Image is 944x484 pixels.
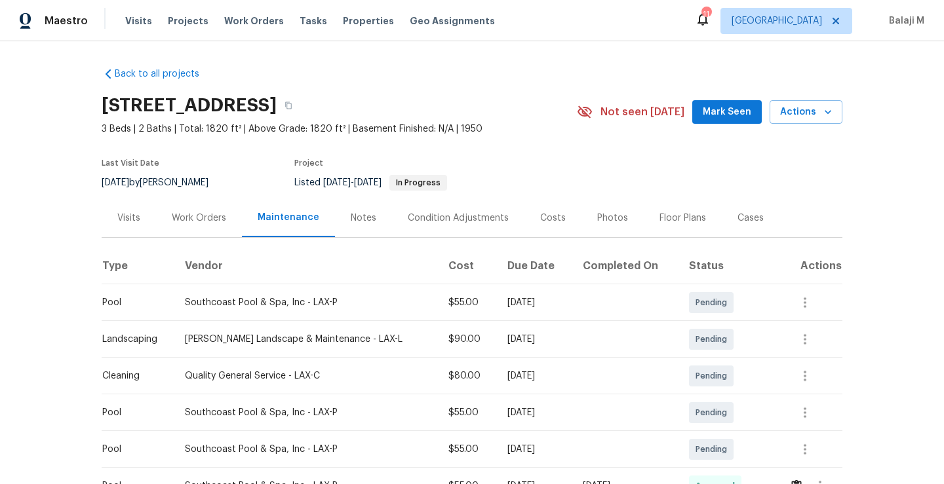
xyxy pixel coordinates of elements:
[884,14,924,28] span: Balaji M
[701,8,711,21] div: 11
[507,296,562,309] div: [DATE]
[448,296,486,309] div: $55.00
[102,178,129,187] span: [DATE]
[185,333,427,346] div: [PERSON_NAME] Landscape & Maintenance - LAX-L
[540,212,566,225] div: Costs
[351,212,376,225] div: Notes
[102,406,164,419] div: Pool
[678,248,779,284] th: Status
[507,443,562,456] div: [DATE]
[572,248,678,284] th: Completed On
[659,212,706,225] div: Floor Plans
[172,212,226,225] div: Work Orders
[294,159,323,167] span: Project
[507,369,562,382] div: [DATE]
[102,443,164,456] div: Pool
[737,212,764,225] div: Cases
[185,406,427,419] div: Southcoast Pool & Spa, Inc - LAX-P
[102,333,164,346] div: Landscaping
[102,248,174,284] th: Type
[185,443,427,456] div: Southcoast Pool & Spa, Inc - LAX-P
[448,333,486,346] div: $90.00
[770,100,842,124] button: Actions
[780,104,832,121] span: Actions
[692,100,762,124] button: Mark Seen
[703,104,751,121] span: Mark Seen
[102,369,164,382] div: Cleaning
[168,14,208,28] span: Projects
[448,443,486,456] div: $55.00
[185,369,427,382] div: Quality General Service - LAX-C
[497,248,572,284] th: Due Date
[354,178,382,187] span: [DATE]
[102,67,227,81] a: Back to all projects
[696,443,732,456] span: Pending
[258,211,319,224] div: Maintenance
[125,14,152,28] span: Visits
[696,369,732,382] span: Pending
[448,406,486,419] div: $55.00
[102,175,224,191] div: by [PERSON_NAME]
[779,248,842,284] th: Actions
[224,14,284,28] span: Work Orders
[507,333,562,346] div: [DATE]
[600,105,684,119] span: Not seen [DATE]
[185,296,427,309] div: Southcoast Pool & Spa, Inc - LAX-P
[174,248,437,284] th: Vendor
[323,178,351,187] span: [DATE]
[102,296,164,309] div: Pool
[277,94,300,117] button: Copy Address
[448,369,486,382] div: $80.00
[391,179,446,187] span: In Progress
[410,14,495,28] span: Geo Assignments
[732,14,822,28] span: [GEOGRAPHIC_DATA]
[696,333,732,346] span: Pending
[102,159,159,167] span: Last Visit Date
[343,14,394,28] span: Properties
[117,212,140,225] div: Visits
[438,248,497,284] th: Cost
[300,16,327,26] span: Tasks
[597,212,628,225] div: Photos
[507,406,562,419] div: [DATE]
[294,178,447,187] span: Listed
[696,296,732,309] span: Pending
[102,122,577,136] span: 3 Beds | 2 Baths | Total: 1820 ft² | Above Grade: 1820 ft² | Basement Finished: N/A | 1950
[408,212,509,225] div: Condition Adjustments
[323,178,382,187] span: -
[696,406,732,419] span: Pending
[102,99,277,112] h2: [STREET_ADDRESS]
[45,14,88,28] span: Maestro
